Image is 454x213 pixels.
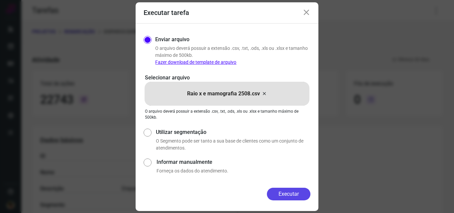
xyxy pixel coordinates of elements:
h3: Executar tarefa [144,9,189,17]
label: Utilizar segmentação [156,128,310,136]
p: Forneça os dados do atendimento. [157,167,310,174]
p: Selecionar arquivo [145,74,309,82]
p: O arquivo deverá possuir a extensão .csv, .txt, .ods, .xls ou .xlsx e tamanho máximo de 500kb. [155,45,310,66]
button: Executar [267,188,310,200]
a: Fazer download de template de arquivo [155,59,236,65]
p: Raio x e mamografia 2508.csv [187,90,260,98]
label: Enviar arquivo [155,36,189,44]
p: O arquivo deverá possuir a extensão .csv, .txt, .ods, .xls ou .xlsx e tamanho máximo de 500kb. [145,108,309,120]
label: Informar manualmente [157,158,310,166]
p: O Segmento pode ser tanto a sua base de clientes como um conjunto de atendimentos. [156,138,310,152]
